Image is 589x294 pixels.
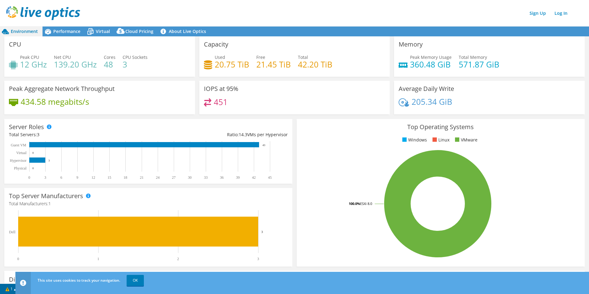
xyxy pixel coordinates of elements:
text: 1 [97,257,99,261]
h3: Top Server Manufacturers [9,193,83,199]
h4: 48 [104,61,116,68]
h4: 205.34 GiB [412,98,452,105]
h3: CPU [9,41,21,48]
text: Physical [14,166,26,170]
li: VMware [453,137,477,143]
span: Performance [53,28,80,34]
span: This site uses cookies to track your navigation. [38,278,120,283]
text: 3 [257,257,259,261]
div: Total Servers: [9,131,148,138]
text: 30 [188,175,192,180]
span: Net CPU [54,54,71,60]
span: Total [298,54,308,60]
text: 24 [156,175,160,180]
span: Peak Memory Usage [410,54,452,60]
text: 33 [204,175,208,180]
text: 18 [124,175,127,180]
text: Guest VM [11,143,26,147]
text: 3 [48,159,50,162]
text: 39 [236,175,240,180]
h3: Memory [399,41,423,48]
span: Environment [11,28,38,34]
div: Ratio: VMs per Hypervisor [148,131,287,138]
span: Total Memory [459,54,487,60]
text: 42 [252,175,256,180]
h4: 3 [123,61,148,68]
h4: 12 GHz [20,61,47,68]
tspan: 100.0% [349,201,360,206]
h3: IOPS at 95% [204,85,238,92]
span: 1 [48,201,51,206]
span: 3 [37,132,39,137]
text: 12 [91,175,95,180]
text: 0 [28,175,30,180]
h3: Average Daily Write [399,85,454,92]
h3: Top Operating Systems [301,124,580,130]
text: 21 [140,175,144,180]
span: Cores [104,54,116,60]
text: 9 [76,175,78,180]
text: Hypervisor [10,158,26,163]
text: 15 [108,175,111,180]
a: Sign Up [526,9,549,18]
text: 6 [60,175,62,180]
text: 3 [44,175,46,180]
h4: 571.87 GiB [459,61,499,68]
span: Peak CPU [20,54,39,60]
span: Cloud Pricing [125,28,153,34]
text: 0 [17,257,19,261]
text: 2 [177,257,179,261]
h4: 139.20 GHz [54,61,97,68]
h4: 434.58 megabits/s [21,98,89,105]
h4: Total Manufacturers: [9,200,288,207]
text: Dell [9,230,15,234]
span: Used [215,54,225,60]
h4: 42.20 TiB [298,61,332,68]
h3: Server Roles [9,124,44,130]
text: 36 [220,175,224,180]
a: About Live Optics [158,27,211,36]
img: live_optics_svg.svg [6,6,80,20]
h3: Peak Aggregate Network Throughput [9,85,115,92]
h4: 20.75 TiB [215,61,249,68]
span: Free [256,54,265,60]
li: Linux [431,137,449,143]
h4: 360.48 GiB [410,61,452,68]
h4: 21.45 TiB [256,61,291,68]
li: Windows [401,137,427,143]
span: 14.3 [239,132,247,137]
text: 27 [172,175,176,180]
span: CPU Sockets [123,54,148,60]
a: 1 [1,285,20,293]
text: 0 [32,167,34,170]
text: Virtual [16,151,27,155]
h4: 451 [214,99,228,105]
text: 0 [32,151,34,154]
tspan: ESXi 8.0 [360,201,372,206]
h3: Capacity [204,41,228,48]
span: Virtual [96,28,110,34]
text: 45 [268,175,272,180]
a: OK [127,275,144,286]
a: Log In [551,9,571,18]
text: 43 [262,144,266,147]
text: 3 [261,230,263,234]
